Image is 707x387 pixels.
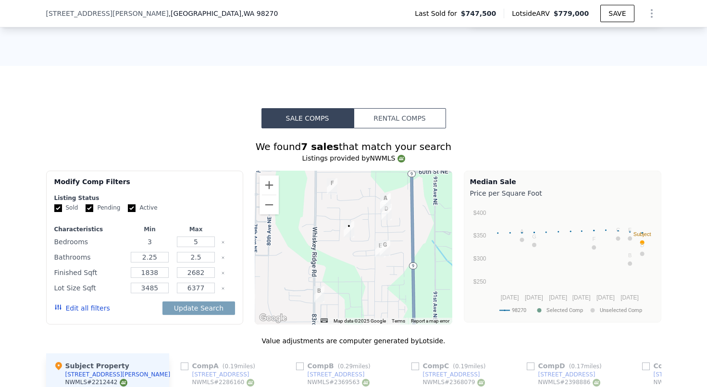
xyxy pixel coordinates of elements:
[477,379,485,387] img: NWMLS Logo
[592,236,595,242] text: F
[86,204,93,212] input: Pending
[175,225,217,233] div: Max
[260,195,279,214] button: Zoom out
[527,361,606,371] div: Comp D
[628,252,631,258] text: B
[411,361,490,371] div: Comp C
[411,371,480,378] a: [STREET_ADDRESS]
[375,241,385,257] div: 8728 54th St NE
[640,242,644,248] text: D
[633,231,651,237] text: Subject
[321,318,327,323] button: Keyboard shortcuts
[423,378,485,387] div: NWMLS # 2368079
[524,294,543,301] text: [DATE]
[221,287,225,290] button: Clear
[397,155,405,162] img: NWMLS Logo
[257,312,289,325] a: Open this area in Google Maps (opens a new window)
[314,286,324,302] div: 8311 51st St NE
[260,175,279,195] button: Zoom in
[354,108,446,128] button: Rental Comps
[546,307,583,313] text: Selected Comp
[54,266,125,279] div: Finished Sqft
[380,240,390,256] div: 8829 54th St NE
[340,363,353,370] span: 0.29
[120,379,127,387] img: NWMLS Logo
[455,363,468,370] span: 0.19
[225,363,238,370] span: 0.19
[192,378,254,387] div: NWMLS # 2286160
[512,9,553,18] span: Lotside ARV
[54,250,125,264] div: Bathrooms
[181,361,259,371] div: Comp A
[461,9,496,18] span: $747,500
[620,294,639,301] text: [DATE]
[46,140,661,153] div: We found that match your search
[219,363,259,370] span: ( miles)
[327,178,337,195] div: 8442 58th Pl NE
[554,10,589,17] span: $779,000
[54,281,125,295] div: Lot Size Sqft
[473,278,486,285] text: $250
[600,5,634,22] button: SAVE
[362,379,370,387] img: NWMLS Logo
[572,294,590,301] text: [DATE]
[334,318,386,324] span: Map data ©2025 Google
[54,194,236,202] div: Listing Status
[473,210,486,216] text: $400
[308,378,370,387] div: NWMLS # 2369563
[600,307,642,313] text: Unselected Comp
[54,177,236,194] div: Modify Comp Filters
[128,204,136,212] input: Active
[241,10,278,17] span: , WA 98270
[221,240,225,244] button: Clear
[473,232,486,239] text: $350
[86,204,120,212] label: Pending
[500,294,519,301] text: [DATE]
[46,9,169,18] span: [STREET_ADDRESS][PERSON_NAME]
[470,200,655,320] svg: A chart.
[642,4,661,23] button: Show Options
[470,177,655,187] div: Median Sale
[538,378,600,387] div: NWMLS # 2398886
[296,361,374,371] div: Comp B
[54,361,129,371] div: Subject Property
[221,256,225,260] button: Clear
[128,225,171,233] div: Min
[301,141,339,152] strong: 7 sales
[54,225,125,233] div: Characteristics
[538,371,595,378] div: [STREET_ADDRESS]
[512,307,526,313] text: 98270
[221,271,225,275] button: Clear
[46,336,661,346] div: Value adjustments are computer generated by Lotside .
[65,378,127,387] div: NWMLS # 2212442
[381,204,392,220] div: 5635 88th Ave NE
[46,153,661,163] div: Listings provided by NWMLS
[344,221,354,237] div: 5504 85th Dr NE
[169,9,278,18] span: , [GEOGRAPHIC_DATA]
[596,294,614,301] text: [DATE]
[571,363,584,370] span: 0.17
[527,371,595,378] a: [STREET_ADDRESS]
[54,303,110,313] button: Edit all filters
[549,294,567,301] text: [DATE]
[423,371,480,378] div: [STREET_ADDRESS]
[257,312,289,325] img: Google
[162,301,235,315] button: Update Search
[181,371,249,378] a: [STREET_ADDRESS]
[54,204,78,212] label: Sold
[532,234,536,239] text: G
[247,379,254,387] img: NWMLS Logo
[415,9,461,18] span: Last Sold for
[520,228,524,234] text: A
[128,204,157,212] label: Active
[296,371,365,378] a: [STREET_ADDRESS]
[473,255,486,262] text: $300
[411,318,449,324] a: Report a map error
[593,379,600,387] img: NWMLS Logo
[380,193,391,210] div: 5709 88th Ave NE
[616,227,620,233] text: C
[565,363,606,370] span: ( miles)
[192,371,249,378] div: [STREET_ADDRESS]
[65,371,171,378] div: [STREET_ADDRESS][PERSON_NAME]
